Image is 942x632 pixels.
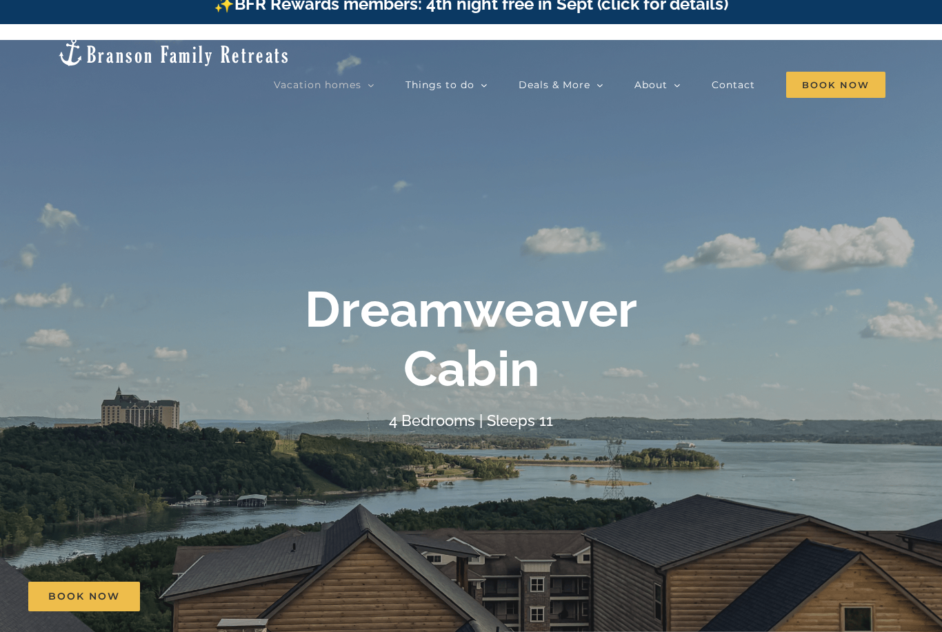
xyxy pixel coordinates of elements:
a: Book Now [28,582,140,611]
a: Vacation homes [274,71,374,99]
a: About [634,71,681,99]
nav: Main Menu [274,71,885,99]
span: About [634,80,668,90]
span: Things to do [405,80,474,90]
a: Contact [712,71,755,99]
h4: 4 Bedrooms | Sleeps 11 [389,411,553,429]
b: Dreamweaver Cabin [305,280,637,398]
span: Deals & More [519,80,590,90]
a: Things to do [405,71,488,99]
span: Vacation homes [274,80,361,90]
a: Deals & More [519,71,603,99]
span: Book Now [786,72,885,98]
img: Branson Family Retreats Logo [57,37,290,68]
span: Contact [712,80,755,90]
span: Book Now [48,591,120,602]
